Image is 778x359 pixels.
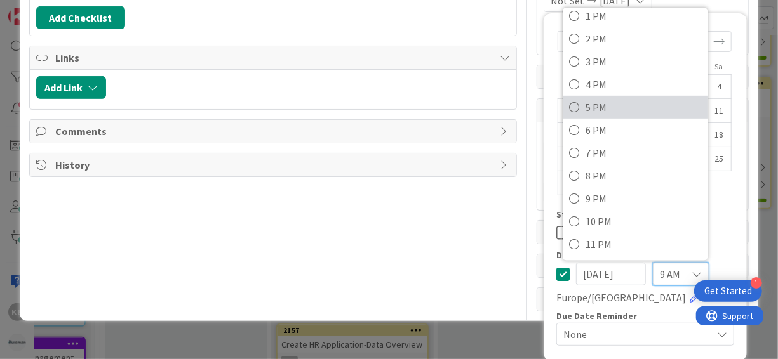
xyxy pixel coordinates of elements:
[707,31,732,52] div: Move forward to switch to the next month.
[55,50,494,65] span: Links
[704,285,752,297] div: Get Started
[563,73,708,96] a: 4 PM
[563,119,708,141] a: 6 PM
[563,4,708,27] a: 1 PM
[36,76,106,99] button: Add Link
[556,290,686,305] span: Europe/[GEOGRAPHIC_DATA]
[660,265,680,283] span: 9 AM
[563,50,708,73] a: 3 PM
[586,235,702,254] span: 11 PM
[586,52,702,71] span: 3 PM
[586,29,702,48] span: 2 PM
[558,31,582,52] div: Move backward to switch to the previous month.
[707,75,732,99] td: Choose Saturday, 10/04/2025 12:00 PM as your check-out date. It’s available.
[586,212,702,231] span: 10 PM
[556,311,637,320] span: Due Date Reminder
[586,6,702,25] span: 1 PM
[563,233,708,256] a: 11 PM
[707,147,732,171] td: Choose Saturday, 10/25/2025 12:00 PM as your check-out date. It’s available.
[563,96,708,119] a: 5 PM
[544,20,746,210] div: Calendar
[586,98,702,117] span: 5 PM
[563,164,708,187] a: 8 PM
[563,210,708,233] a: 10 PM
[563,27,708,50] a: 2 PM
[576,263,646,285] input: MM/DD/YYYY
[707,99,732,123] td: Choose Saturday, 10/11/2025 12:00 PM as your check-out date. It’s available.
[36,6,125,29] button: Add Checklist
[563,187,708,210] a: 9 PM
[586,189,702,208] span: 9 PM
[558,123,583,147] td: Choose Sunday, 10/12/2025 12:00 PM as your check-out date. It’s available.
[707,123,732,147] td: Choose Saturday, 10/18/2025 12:00 PM as your check-out date. It’s available.
[714,62,723,71] small: Sa
[55,124,494,139] span: Comments
[55,157,494,173] span: History
[586,166,702,185] span: 8 PM
[586,121,702,140] span: 6 PM
[563,325,706,343] span: None
[556,210,601,219] span: Start Date
[27,2,58,17] span: Support
[558,171,583,195] td: Choose Sunday, 10/26/2025 12:00 PM as your check-out date. It’s available.
[586,143,702,162] span: 7 PM
[694,280,762,302] div: Open Get Started checklist, remaining modules: 1
[556,251,594,259] span: Due Date
[558,147,583,171] td: Choose Sunday, 10/19/2025 12:00 PM as your check-out date. It’s available.
[751,277,762,289] div: 1
[558,99,583,123] td: Choose Sunday, 10/05/2025 12:00 PM as your check-out date. It’s available.
[586,75,702,94] span: 4 PM
[563,141,708,164] a: 7 PM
